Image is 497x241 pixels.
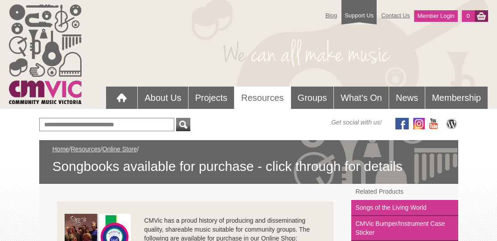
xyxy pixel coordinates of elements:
a: Related Products [351,184,458,200]
a: Blog [321,8,341,23]
img: cmvic_logo.png [9,4,82,104]
img: CMVic Blog [445,118,458,129]
a: CMVic Bumper/Instrument Case Sticker [351,216,458,241]
a: Contact Us [377,8,414,23]
a: News [389,87,425,109]
a: Home [53,145,69,153]
img: icon-instagram.png [413,118,425,129]
a: Member Login [414,10,457,22]
a: Membership [425,87,488,109]
a: Songs of the Living World [351,200,458,216]
span: Get social with us! [331,118,382,127]
span: Songbooks available for purchase - click through for details [53,158,445,175]
a: Resources [71,145,101,153]
a: 0 [462,10,475,22]
a: What's On [334,87,389,109]
a: Groups [291,87,334,109]
a: About Us [138,87,188,109]
div: / / / [53,145,445,175]
a: Projects [189,87,234,109]
a: Online Store [103,145,137,153]
a: Resources [234,87,291,109]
